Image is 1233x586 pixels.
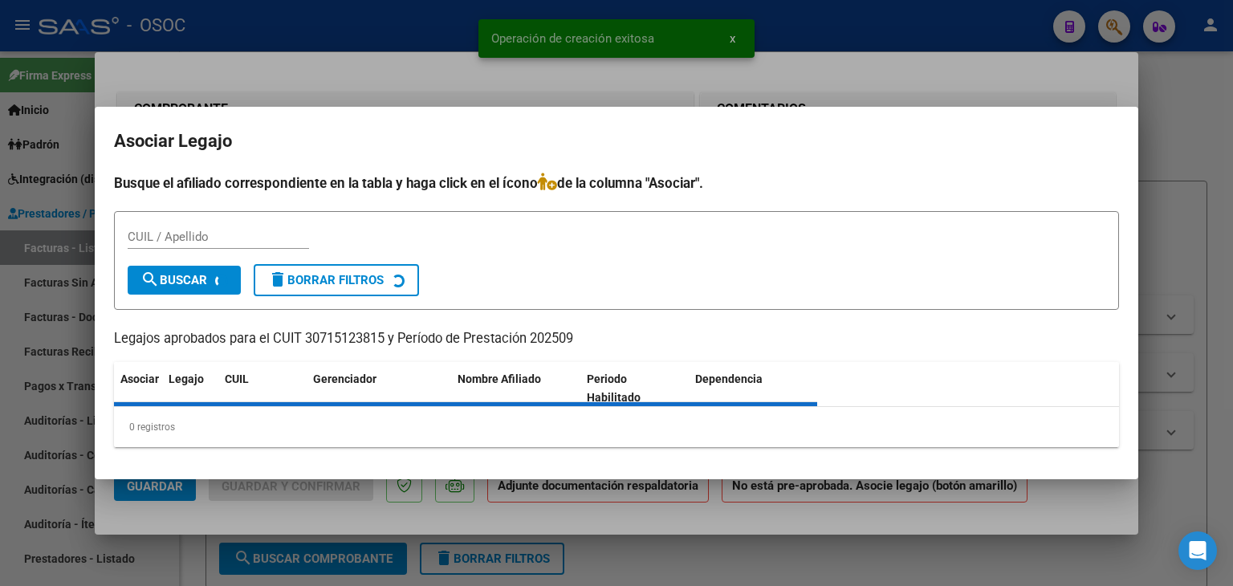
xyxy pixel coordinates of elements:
span: Periodo Habilitado [587,372,641,404]
h4: Busque el afiliado correspondiente en la tabla y haga click en el ícono de la columna "Asociar". [114,173,1119,193]
button: Borrar Filtros [254,264,419,296]
datatable-header-cell: Periodo Habilitado [580,362,689,415]
p: Legajos aprobados para el CUIT 30715123815 y Período de Prestación 202509 [114,329,1119,349]
datatable-header-cell: Dependencia [689,362,818,415]
mat-icon: delete [268,270,287,289]
datatable-header-cell: CUIL [218,362,307,415]
span: Asociar [120,372,159,385]
span: Dependencia [695,372,763,385]
span: Legajo [169,372,204,385]
span: Nombre Afiliado [458,372,541,385]
datatable-header-cell: Gerenciador [307,362,451,415]
div: Open Intercom Messenger [1178,531,1217,570]
span: Gerenciador [313,372,376,385]
span: CUIL [225,372,249,385]
datatable-header-cell: Asociar [114,362,162,415]
button: Buscar [128,266,241,295]
span: Buscar [140,273,207,287]
div: 0 registros [114,407,1119,447]
datatable-header-cell: Legajo [162,362,218,415]
mat-icon: search [140,270,160,289]
datatable-header-cell: Nombre Afiliado [451,362,580,415]
span: Borrar Filtros [268,273,384,287]
h2: Asociar Legajo [114,126,1119,157]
